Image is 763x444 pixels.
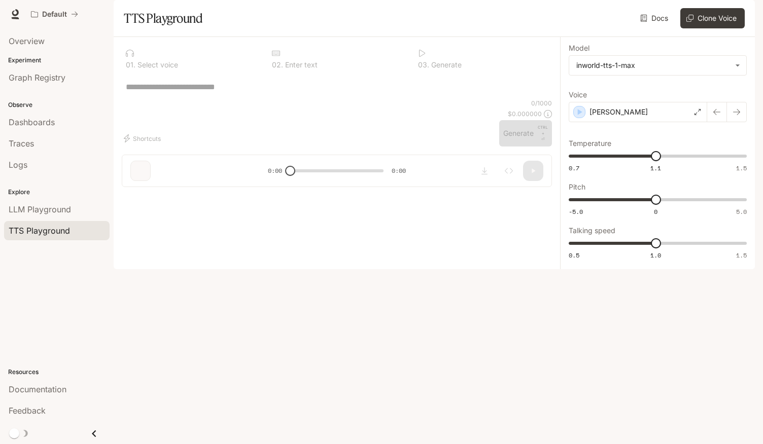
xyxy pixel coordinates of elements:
p: 0 / 1000 [531,99,552,107]
div: inworld-tts-1-max [569,56,746,75]
span: 0.5 [569,251,579,260]
p: Pitch [569,183,585,191]
span: 0 [654,207,657,216]
p: $ 0.000000 [508,109,542,118]
p: Voice [569,91,587,98]
p: 0 1 . [126,61,135,68]
span: 5.0 [736,207,747,216]
p: Generate [429,61,462,68]
p: Enter text [283,61,318,68]
p: Temperature [569,140,611,147]
p: Default [42,10,67,19]
span: 1.5 [736,251,747,260]
a: Docs [638,8,672,28]
span: 1.1 [650,164,661,172]
button: Shortcuts [122,130,165,146]
button: All workspaces [26,4,83,24]
h1: TTS Playground [124,8,202,28]
p: 0 2 . [272,61,283,68]
span: 1.0 [650,251,661,260]
p: [PERSON_NAME] [589,107,648,117]
span: 1.5 [736,164,747,172]
button: Clone Voice [680,8,745,28]
p: 0 3 . [418,61,429,68]
p: Select voice [135,61,178,68]
span: 0.7 [569,164,579,172]
span: -5.0 [569,207,583,216]
div: inworld-tts-1-max [576,60,730,70]
p: Model [569,45,589,52]
p: Talking speed [569,227,615,234]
